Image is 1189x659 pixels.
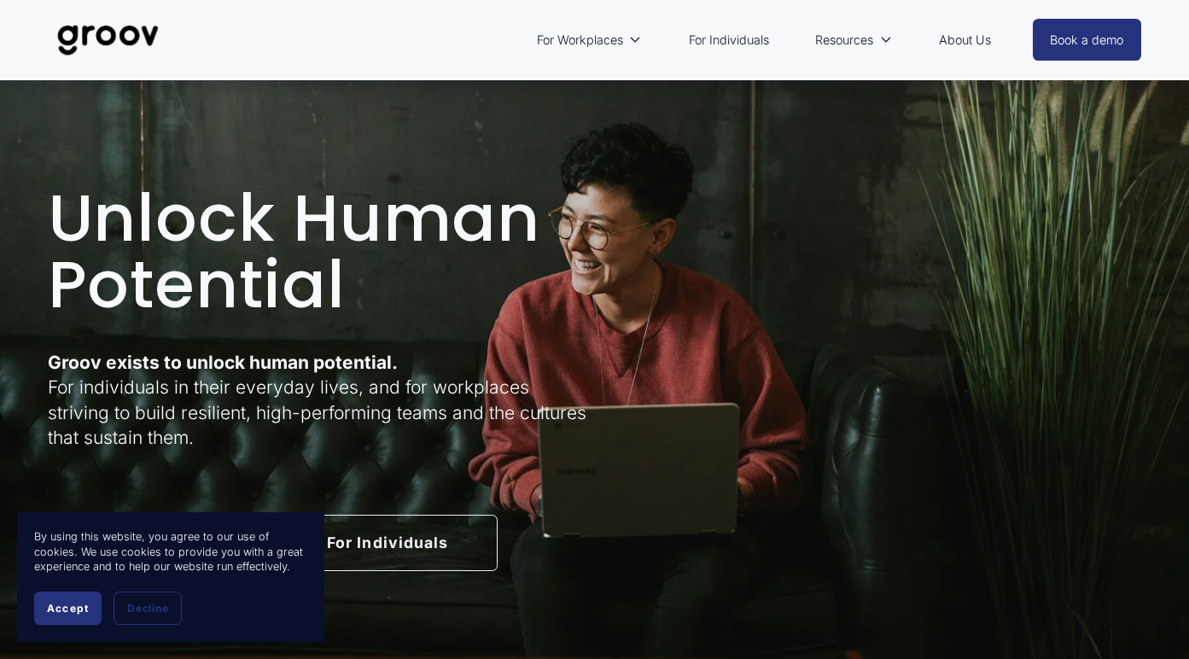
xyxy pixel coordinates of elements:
[48,12,168,68] img: Groov | Unlock Human Potential at Work and in Life
[528,20,650,60] a: folder dropdown
[1033,19,1142,61] a: Book a demo
[277,515,498,571] a: For Individuals
[807,20,900,60] a: folder dropdown
[680,20,778,60] a: For Individuals
[48,350,590,451] p: For individuals in their everyday lives, and for workplaces striving to build resilient, high-per...
[47,602,89,615] span: Accept
[537,29,623,51] span: For Workplaces
[34,529,307,574] p: By using this website, you agree to our use of cookies. We use cookies to provide you with a grea...
[815,29,873,51] span: Resources
[930,20,1000,60] a: About Us
[48,352,398,373] strong: Groov exists to unlock human potential.
[17,512,324,642] section: Cookie banner
[127,602,168,615] span: Decline
[34,592,102,625] button: Accept
[114,592,182,625] button: Decline
[48,185,590,319] h1: Unlock Human Potential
